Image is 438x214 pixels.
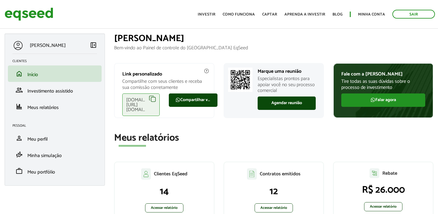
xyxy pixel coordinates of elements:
[8,130,102,146] li: Meu perfil
[16,151,23,158] span: finance_mode
[262,12,277,16] a: Captar
[114,133,433,143] h2: Meus relatórios
[169,93,217,107] a: Compartilhar via WhatsApp
[247,168,257,180] img: agent-contratos.svg
[12,70,97,77] a: homeInício
[258,68,316,74] p: Marque uma reunião
[370,97,375,102] img: FaWhatsapp.svg
[145,203,183,212] a: Acessar relatório
[392,10,435,19] a: Sair
[122,79,206,90] p: Compartilhe com seus clientes e receba sua comissão corretamente
[12,124,102,128] h2: Pessoal
[8,65,102,82] li: Início
[364,202,402,211] a: Acessar relatório
[12,151,97,158] a: finance_modeMinha simulação
[12,135,97,142] a: personMeu perfil
[90,41,97,50] a: Colapsar menu
[122,93,160,116] div: [DOMAIN_NAME][URL][DOMAIN_NAME]
[16,135,23,142] span: person
[255,203,293,212] a: Acessar relatório
[27,71,38,79] span: Início
[284,12,325,16] a: Aprenda a investir
[16,103,23,110] span: finance
[30,43,66,48] p: [PERSON_NAME]
[341,79,425,90] p: Tire todas as suas dúvidas sobre o processo de investimento
[114,33,433,44] h1: [PERSON_NAME]
[12,103,97,110] a: financeMeus relatórios
[90,41,97,49] span: left_panel_close
[341,71,425,77] p: Fale com a [PERSON_NAME]
[228,68,252,92] img: Marcar reunião com consultor
[16,70,23,77] span: home
[332,12,342,16] a: Blog
[341,93,425,107] a: Falar agora
[16,86,23,94] span: group
[258,96,316,110] a: Agendar reunião
[154,171,187,177] p: Clientes EqSeed
[16,167,23,175] span: work
[176,97,180,102] img: FaWhatsapp.svg
[121,186,208,197] p: 14
[8,98,102,115] li: Meus relatórios
[204,68,209,74] img: agent-meulink-info2.svg
[223,12,255,16] a: Como funciona
[8,82,102,98] li: Investimento assistido
[8,163,102,179] li: Meu portfólio
[27,135,48,143] span: Meu perfil
[141,168,151,179] img: agent-clientes.svg
[122,71,206,77] p: Link personalizado
[12,59,102,63] h2: Clientes
[230,186,317,197] p: 12
[382,170,397,176] p: Rebate
[258,76,316,93] p: Especialistas prontos para apoiar você no seu processo comercial
[198,12,215,16] a: Investir
[27,152,62,160] span: Minha simulação
[114,45,433,51] p: Bem-vindo ao Painel de controle do [GEOGRAPHIC_DATA] EqSeed
[8,146,102,163] li: Minha simulação
[27,103,59,112] span: Meus relatórios
[27,87,73,95] span: Investimento assistido
[27,168,55,176] span: Meu portfólio
[340,184,427,196] p: R$ 26.000
[370,168,379,178] img: agent-relatorio.svg
[260,171,301,177] p: Contratos emitidos
[5,6,53,22] img: EqSeed
[12,167,97,175] a: workMeu portfólio
[358,12,385,16] a: Minha conta
[12,86,97,94] a: groupInvestimento assistido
